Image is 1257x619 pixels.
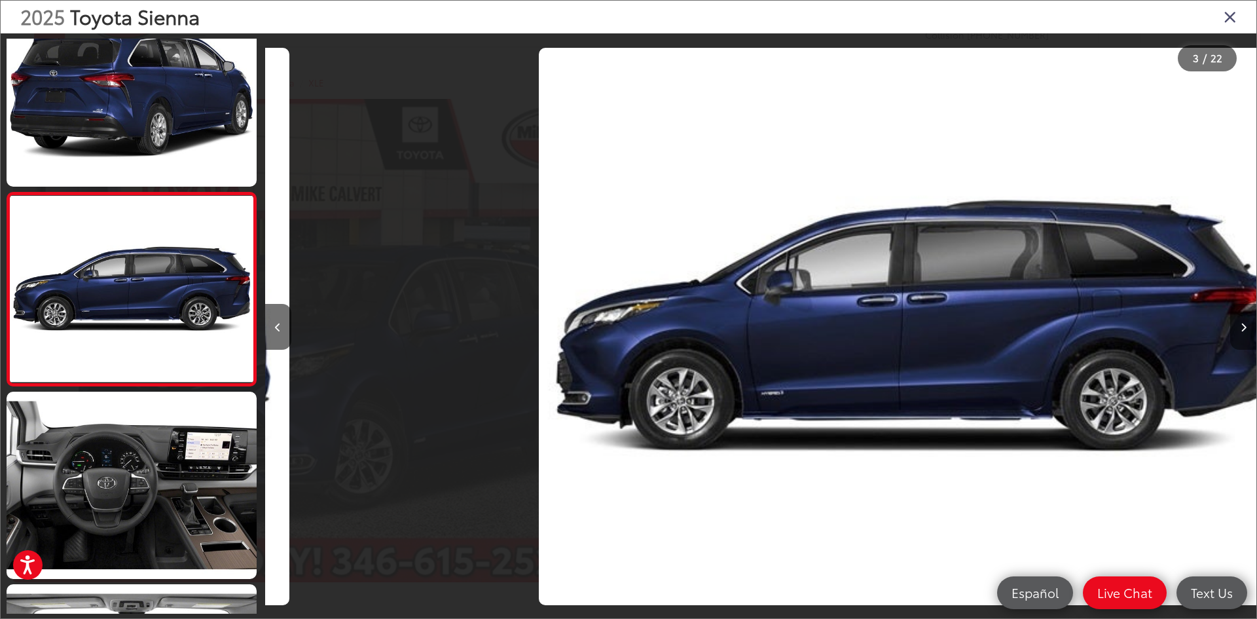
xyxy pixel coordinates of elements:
span: 3 [1193,50,1199,65]
span: Live Chat [1091,584,1159,601]
span: Español [1005,584,1065,601]
button: Previous image [265,304,291,350]
span: 22 [1211,50,1222,65]
span: / [1201,54,1208,63]
img: 2025 Toyota Sienna XLE [7,196,255,382]
a: Live Chat [1083,576,1167,609]
span: Toyota Sienna [70,2,200,30]
button: Next image [1230,304,1256,350]
a: Text Us [1176,576,1247,609]
span: 2025 [20,2,65,30]
i: Close gallery [1224,8,1237,25]
img: 2025 Toyota Sienna XLE [4,390,259,581]
a: Español [997,576,1073,609]
span: Text Us [1184,584,1239,601]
